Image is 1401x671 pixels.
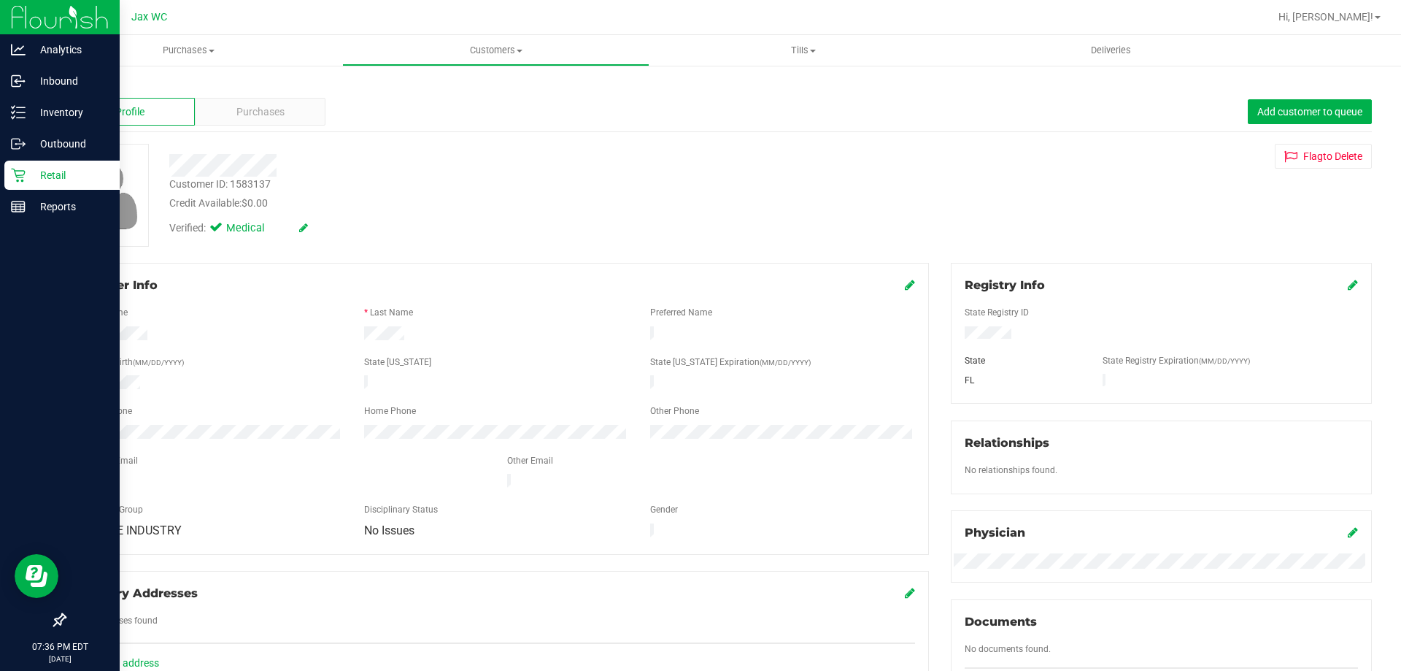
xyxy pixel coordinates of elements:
a: Purchases [35,35,342,66]
p: Retail [26,166,113,184]
span: Physician [965,526,1025,540]
inline-svg: Retail [11,168,26,183]
label: Other Phone [650,404,699,418]
p: Reports [26,198,113,215]
span: Documents [965,615,1037,629]
span: Profile [115,104,144,120]
span: Tills [650,44,956,57]
span: (MM/DD/YYYY) [133,358,184,367]
label: State Registry ID [965,306,1029,319]
div: State [954,354,1092,367]
label: No relationships found. [965,464,1057,477]
label: Home Phone [364,404,416,418]
span: (MM/DD/YYYY) [1199,357,1250,365]
p: 07:36 PM EDT [7,640,113,653]
p: Inventory [26,104,113,121]
span: No Issues [364,524,414,537]
span: Customers [343,44,649,57]
p: Analytics [26,41,113,58]
span: Delivery Addresses [78,586,198,600]
p: Inbound [26,72,113,90]
span: $0.00 [242,197,268,209]
label: Date of Birth [84,356,184,369]
inline-svg: Inbound [11,74,26,88]
a: Customers [342,35,649,66]
span: SERVICE INDUSTRY [78,524,182,537]
span: Registry Info [965,278,1045,292]
iframe: Resource center [15,554,58,598]
span: Purchases [236,104,285,120]
span: Deliveries [1071,44,1151,57]
label: Preferred Name [650,306,712,319]
span: Jax WC [131,11,167,23]
span: (MM/DD/YYYY) [760,358,811,367]
label: Other Email [507,454,553,467]
inline-svg: Outbound [11,137,26,151]
label: Gender [650,503,678,516]
inline-svg: Reports [11,199,26,214]
p: [DATE] [7,653,113,664]
button: Add customer to queue [1248,99,1372,124]
inline-svg: Analytics [11,42,26,57]
span: Purchases [35,44,342,57]
label: Last Name [370,306,413,319]
a: Deliveries [957,35,1265,66]
span: Medical [226,221,285,237]
p: Outbound [26,135,113,153]
span: Relationships [965,436,1049,450]
label: State Registry Expiration [1103,354,1250,367]
span: No documents found. [965,644,1051,654]
div: FL [954,374,1092,387]
label: State [US_STATE] Expiration [650,356,811,369]
button: Flagto Delete [1275,144,1372,169]
div: Customer ID: 1583137 [169,177,271,192]
inline-svg: Inventory [11,105,26,120]
a: Tills [649,35,957,66]
div: Credit Available: [169,196,812,211]
label: Disciplinary Status [364,503,438,516]
span: Hi, [PERSON_NAME]! [1278,11,1373,23]
span: Add customer to queue [1257,106,1362,118]
label: State [US_STATE] [364,356,431,369]
div: Verified: [169,221,308,237]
